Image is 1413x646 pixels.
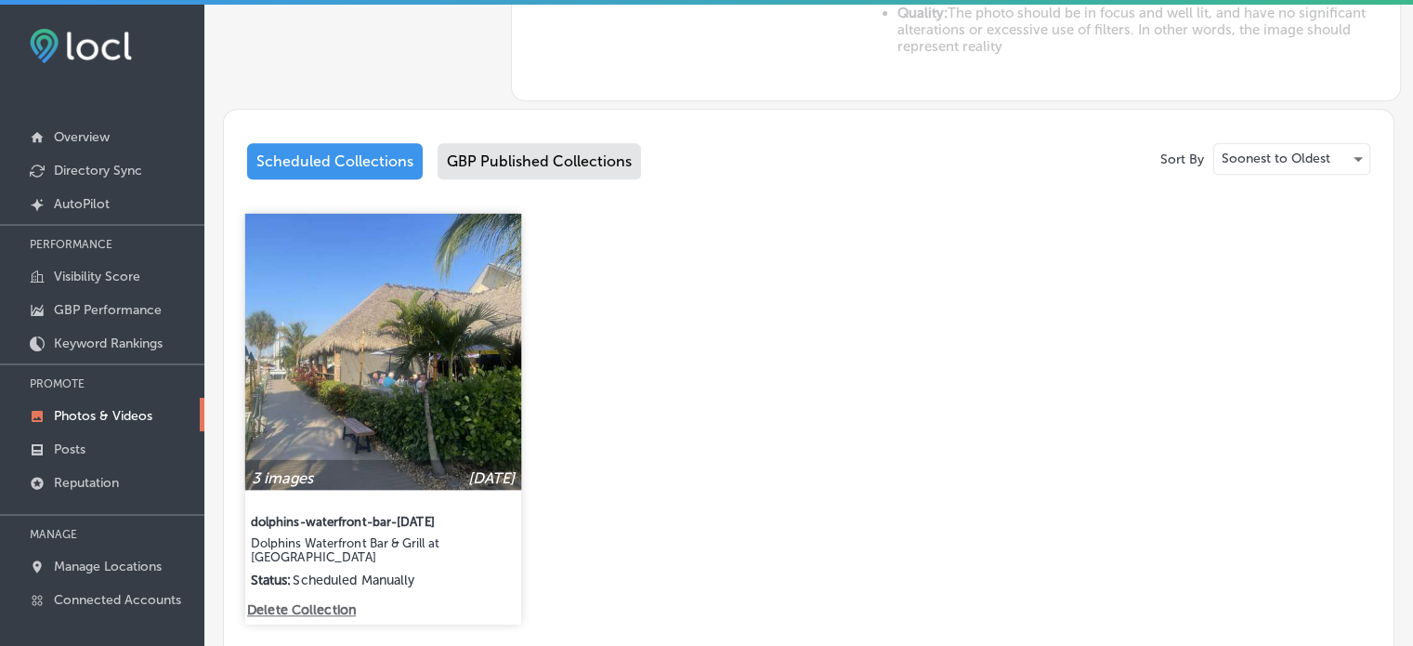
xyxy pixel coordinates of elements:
[251,573,292,588] p: Status:
[247,143,423,179] div: Scheduled Collections
[1160,152,1204,167] p: Sort By
[54,196,110,212] p: AutoPilot
[54,592,181,608] p: Connected Accounts
[251,536,516,573] label: Dolphins Waterfront Bar & Grill at [GEOGRAPHIC_DATA]
[468,468,515,486] p: [DATE]
[252,468,313,486] p: 3 images
[247,602,353,618] p: Delete Collection
[54,129,110,145] p: Overview
[54,559,162,574] p: Manage Locations
[438,143,641,179] div: GBP Published Collections
[54,336,163,351] p: Keyword Rankings
[54,302,162,318] p: GBP Performance
[54,475,119,491] p: Reputation
[1214,144,1369,174] div: Soonest to Oldest
[54,269,140,284] p: Visibility Score
[1222,150,1330,167] p: Soonest to Oldest
[54,163,142,178] p: Directory Sync
[293,573,414,588] p: Scheduled Manually
[30,29,132,63] img: fda3e92497d09a02dc62c9cd864e3231.png
[251,504,466,537] label: dolphins-waterfront-bar-[DATE]
[54,408,152,424] p: Photos & Videos
[245,214,521,490] img: Collection thumbnail
[54,442,85,457] p: Posts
